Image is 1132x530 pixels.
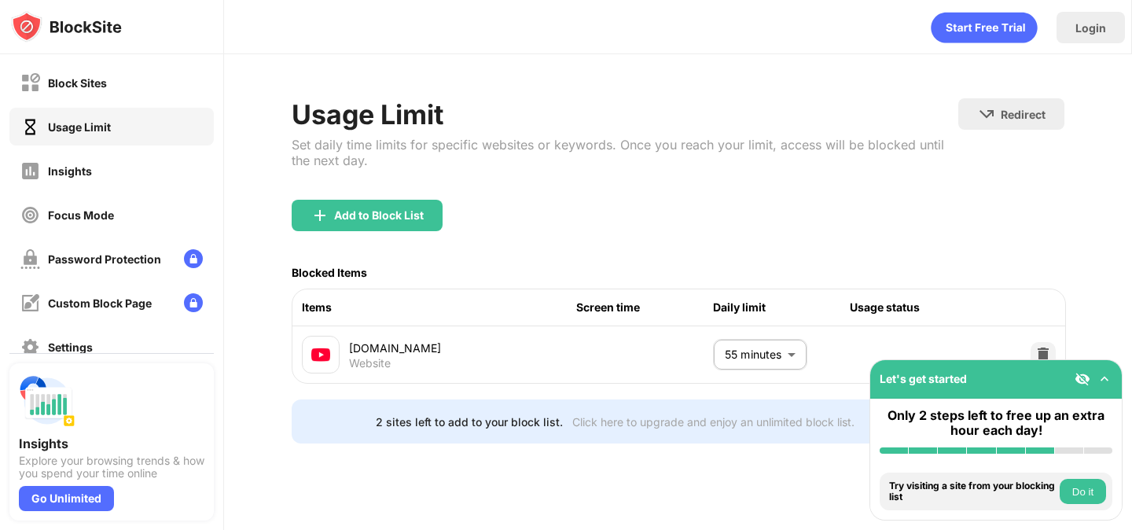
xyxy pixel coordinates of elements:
[48,340,93,354] div: Settings
[20,337,40,357] img: settings-off.svg
[311,345,330,364] img: favicons
[713,299,850,316] div: Daily limit
[48,76,107,90] div: Block Sites
[931,12,1038,43] div: animation
[1075,21,1106,35] div: Login
[184,249,203,268] img: lock-menu.svg
[19,486,114,511] div: Go Unlimited
[11,11,122,42] img: logo-blocksite.svg
[20,73,40,93] img: block-off.svg
[1097,371,1112,387] img: omni-setup-toggle.svg
[302,299,575,316] div: Items
[292,137,957,168] div: Set daily time limits for specific websites or keywords. Once you reach your limit, access will b...
[1060,479,1106,504] button: Do it
[20,161,40,181] img: insights-off.svg
[292,266,367,279] div: Blocked Items
[48,208,114,222] div: Focus Mode
[20,293,40,313] img: customize-block-page-off.svg
[850,299,987,316] div: Usage status
[349,340,575,356] div: [DOMAIN_NAME]
[48,120,111,134] div: Usage Limit
[572,415,855,429] div: Click here to upgrade and enjoy an unlimited block list.
[1075,371,1090,387] img: eye-not-visible.svg
[880,408,1112,438] div: Only 2 steps left to free up an extra hour each day!
[20,117,40,137] img: time-usage-on.svg
[48,164,92,178] div: Insights
[880,372,967,385] div: Let's get started
[889,480,1056,503] div: Try visiting a site from your blocking list
[184,293,203,312] img: lock-menu.svg
[376,415,563,429] div: 2 sites left to add to your block list.
[576,299,713,316] div: Screen time
[1001,108,1046,121] div: Redirect
[48,252,161,266] div: Password Protection
[20,249,40,269] img: password-protection-off.svg
[334,209,424,222] div: Add to Block List
[19,436,204,451] div: Insights
[349,356,391,370] div: Website
[20,205,40,225] img: focus-off.svg
[48,296,152,310] div: Custom Block Page
[19,373,75,429] img: push-insights.svg
[19,455,204,480] div: Explore your browsing trends & how you spend your time online
[725,346,781,363] p: 55 minutes
[292,98,957,131] div: Usage Limit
